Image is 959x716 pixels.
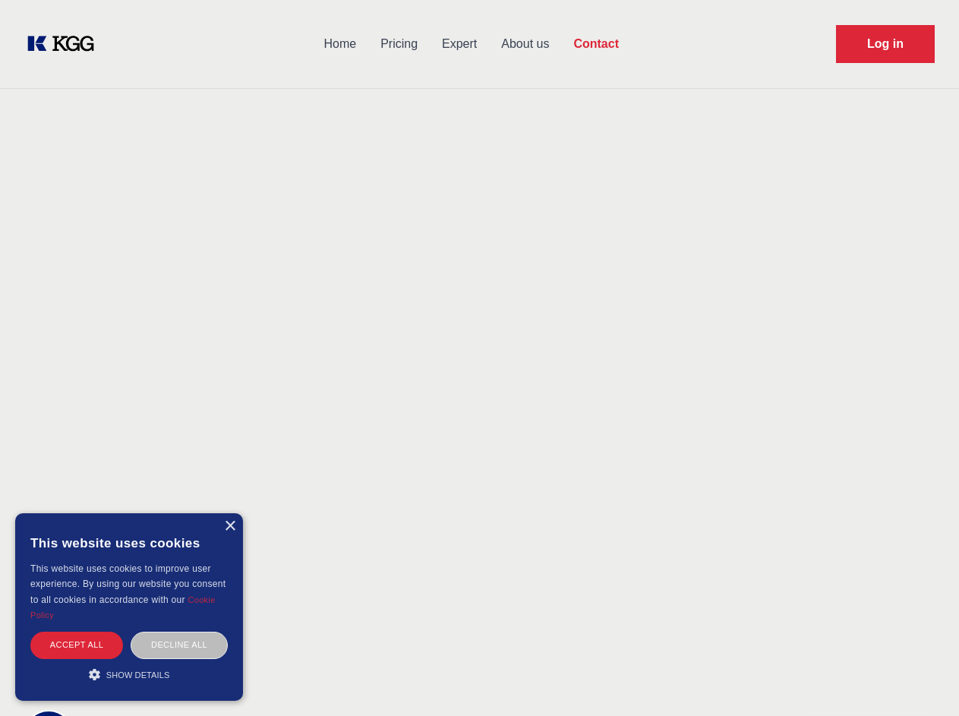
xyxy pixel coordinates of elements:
div: Show details [30,667,228,682]
a: Pricing [368,24,430,64]
a: KOL Knowledge Platform: Talk to Key External Experts (KEE) [24,32,106,56]
div: Close [224,521,235,532]
a: About us [489,24,561,64]
a: Contact [561,24,631,64]
a: Cookie Policy [30,595,216,620]
iframe: Chat Widget [883,643,959,716]
a: Expert [430,24,489,64]
a: Home [311,24,368,64]
span: Show details [106,670,170,680]
a: Request Demo [836,25,935,63]
div: Accept all [30,632,123,658]
div: Decline all [131,632,228,658]
div: This website uses cookies [30,525,228,561]
span: This website uses cookies to improve user experience. By using our website you consent to all coo... [30,563,226,605]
